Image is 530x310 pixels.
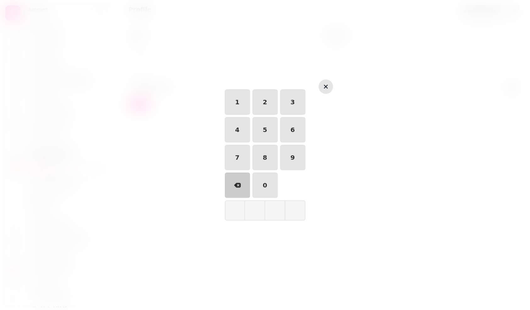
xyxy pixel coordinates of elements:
button: 6 [280,117,305,142]
button: 0 [253,173,278,198]
button: 2 [253,89,278,115]
button: 9 [280,145,305,170]
button: 7 [225,145,250,170]
button: 1 [225,89,250,115]
button: 3 [280,89,305,115]
button: 8 [253,145,278,170]
button: 4 [225,117,250,142]
button: 5 [253,117,278,142]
